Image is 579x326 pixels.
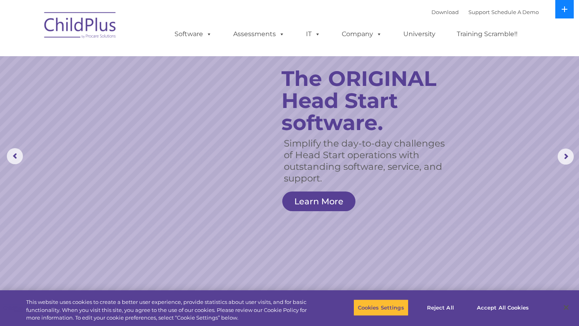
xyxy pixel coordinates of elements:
[468,9,490,15] a: Support
[334,26,390,42] a: Company
[282,192,355,211] a: Learn More
[395,26,443,42] a: University
[284,138,454,184] rs-layer: Simplify the day-to-day challenges of Head Start operations with outstanding software, service, a...
[557,299,575,316] button: Close
[472,299,533,316] button: Accept All Cookies
[415,299,466,316] button: Reject All
[353,299,409,316] button: Cookies Settings
[491,9,539,15] a: Schedule A Demo
[166,26,220,42] a: Software
[26,298,318,322] div: This website uses cookies to create a better user experience, provide statistics about user visit...
[225,26,293,42] a: Assessments
[298,26,329,42] a: IT
[112,53,136,59] span: Last name
[431,9,539,15] font: |
[281,67,462,134] rs-layer: The ORIGINAL Head Start software.
[431,9,459,15] a: Download
[40,6,121,47] img: ChildPlus by Procare Solutions
[449,26,526,42] a: Training Scramble!!
[112,86,146,92] span: Phone number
